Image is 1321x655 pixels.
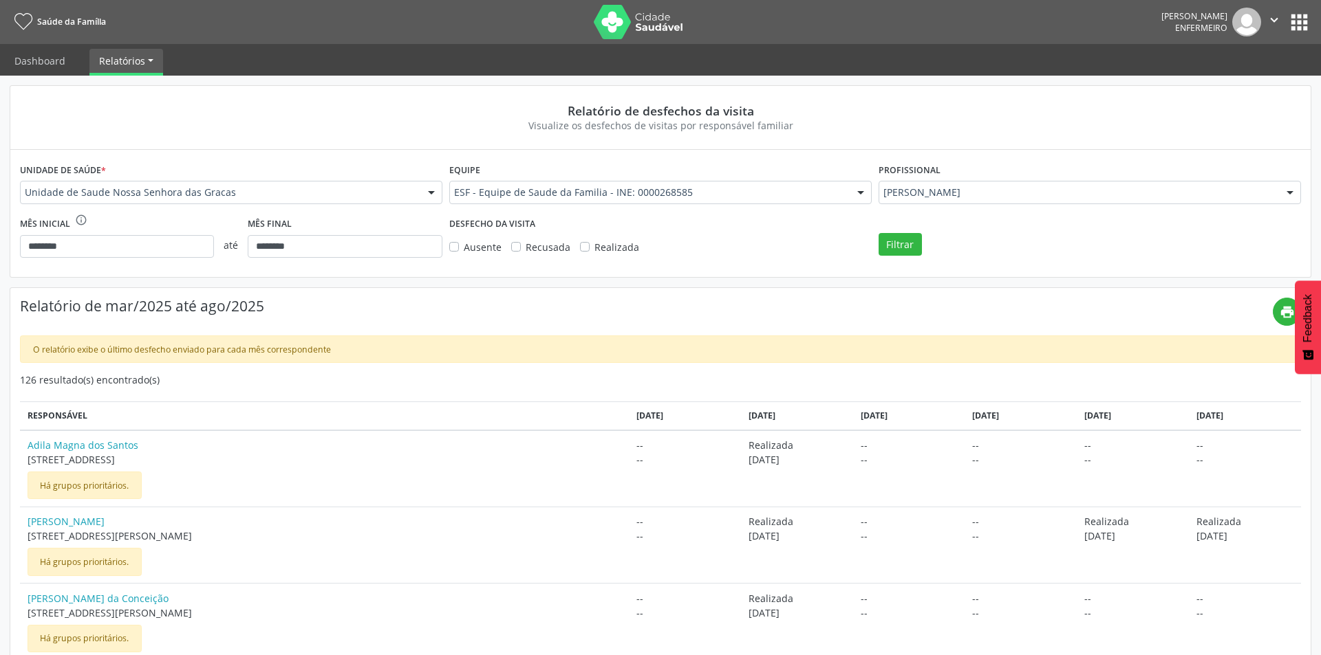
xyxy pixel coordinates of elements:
span: -- [1084,452,1182,467]
span: Realizada [749,591,846,606]
label: Mês final [248,214,292,235]
span: -- [636,438,734,452]
span: -- [1084,606,1182,620]
span: -- [861,438,958,452]
div: Visualize os desfechos de visitas por responsável familiar [30,118,1291,133]
button:  [1261,8,1287,36]
span: [DATE] [749,452,846,467]
span: -- [636,514,734,529]
span: -- [636,529,734,543]
button: apps [1287,10,1311,34]
span: [PERSON_NAME] [883,186,1273,199]
label: Unidade de saúde [20,159,106,181]
span: -- [861,529,958,543]
span: -- [972,438,1070,452]
div: Há grupos prioritários. [28,548,142,575]
span: Realizada [749,514,846,529]
div: [PERSON_NAME] [1161,10,1227,22]
span: -- [1084,438,1182,452]
span: -- [861,452,958,467]
button: Feedback - Mostrar pesquisa [1295,280,1321,374]
a: Adila Magna dos Santos [28,438,623,452]
a: [PERSON_NAME] [28,514,623,529]
div: Responsável [28,410,623,422]
span: [DATE] [749,606,846,620]
span: [DATE] [1196,529,1294,543]
div: O relatório exibe o último desfecho enviado para cada mês correspondente [20,335,1301,363]
div: 126 resultado(s) encontrado(s) [20,373,1301,387]
span: -- [1196,452,1294,467]
span: [STREET_ADDRESS] [28,452,623,467]
span: [STREET_ADDRESS][PERSON_NAME] [28,529,623,543]
label: Mês inicial [20,214,70,235]
span: -- [1196,438,1294,452]
span: -- [861,514,958,529]
span: Realizada [749,438,846,452]
div: [DATE] [636,410,734,422]
a: [PERSON_NAME] da Conceição [28,591,623,606]
span: -- [972,514,1070,529]
span: até [214,228,248,262]
span: ESF - Equipe de Saude da Familia - INE: 0000268585 [454,186,844,199]
span: -- [636,591,734,606]
span: Ausente [464,241,502,254]
span: -- [636,606,734,620]
span: [STREET_ADDRESS][PERSON_NAME] [28,606,623,620]
a: Saúde da Família [10,10,106,33]
span: -- [636,452,734,467]
span: -- [972,452,1070,467]
div: [DATE] [1084,410,1182,422]
i:  [1267,12,1282,27]
span: -- [1084,591,1182,606]
span: Relatórios [99,54,145,67]
div: [DATE] [972,410,1070,422]
span: -- [861,591,958,606]
div: [DATE] [749,410,846,422]
div: O intervalo deve ser de no máximo 6 meses [75,214,87,235]
button: Filtrar [879,233,922,256]
i: print [1280,304,1295,320]
span: -- [861,606,958,620]
div: Há grupos prioritários. [28,625,142,652]
a: Dashboard [5,49,75,73]
div: Há grupos prioritários. [28,471,142,499]
button: print [1273,298,1301,326]
span: Realizada [1196,514,1294,529]
span: Realizada [1084,514,1182,529]
label: Profissional [879,159,941,181]
span: Realizada [594,241,639,254]
img: img [1232,8,1261,36]
label: DESFECHO DA VISITA [449,214,535,235]
span: Unidade de Saude Nossa Senhora das Gracas [25,186,414,199]
span: -- [972,529,1070,543]
div: [DATE] [861,410,958,422]
span: Saúde da Família [37,16,106,27]
span: -- [1196,606,1294,620]
span: -- [972,591,1070,606]
span: Recusada [526,241,570,254]
span: [DATE] [1084,529,1182,543]
span: -- [972,606,1070,620]
span: Enfermeiro [1175,22,1227,34]
label: Equipe [449,159,480,181]
span: -- [1196,591,1294,606]
h4: Relatório de mar/2025 até ago/2025 [20,298,1273,315]
div: Relatório de desfechos da visita [30,103,1291,118]
div: [DATE] [1196,410,1294,422]
a: Relatórios [89,49,163,73]
i: info_outline [75,214,87,226]
span: Feedback [1302,294,1314,342]
span: [DATE] [749,529,846,543]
